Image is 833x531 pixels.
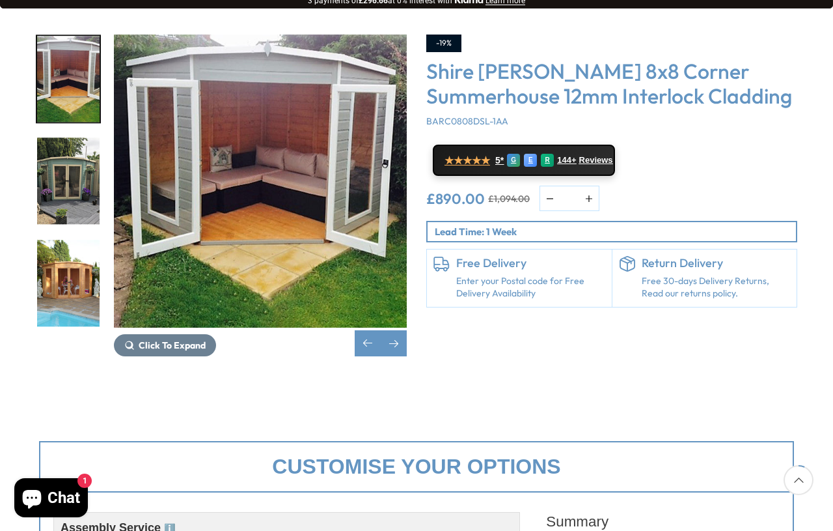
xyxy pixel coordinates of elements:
div: R [541,154,554,167]
div: Next slide [381,330,407,356]
h6: Return Delivery [642,256,791,270]
inbox-online-store-chat: Shopify online store chat [10,478,92,521]
img: Shire Barclay 8x8 Corner Summerhouse 12mm Interlock Cladding - Best Shed [114,35,407,328]
h3: Shire [PERSON_NAME] 8x8 Corner Summerhouse 12mm Interlock Cladding [426,59,797,109]
span: Click To Expand [139,339,206,351]
a: ★★★★★ 5* G E R 144+ Reviews [433,145,615,176]
ins: £890.00 [426,192,485,206]
img: Barclay8x8_7_e4691fca-02e3-41be-9818-3df14110f5c6_200x200.jpg [37,36,100,122]
a: Enter your Postal code for Free Delivery Availability [456,275,605,300]
img: Barclay8x8_8_1bf0e6e8-d32c-461b-80e7-722ea58caaaa_200x200.jpg [37,138,100,225]
span: Reviews [579,155,613,165]
del: £1,094.00 [488,194,530,203]
div: E [524,154,537,167]
div: G [507,154,520,167]
img: Barclay8x8_e2b85b8e-7f99-49af-a209-63224fbf45be_200x200.jpg [37,240,100,326]
div: Previous slide [355,330,381,356]
span: BARC0808DSL-1AA [426,115,508,127]
h6: Free Delivery [456,256,605,270]
div: 8 / 14 [36,35,101,124]
p: Free 30-days Delivery Returns, Read our returns policy. [642,275,791,300]
button: Click To Expand [114,334,216,356]
span: ★★★★★ [444,154,490,167]
div: 10 / 14 [36,238,101,328]
div: -19% [426,35,461,52]
div: Customise your options [39,441,794,493]
div: 8 / 14 [114,35,407,356]
div: 9 / 14 [36,137,101,226]
p: Lead Time: 1 Week [435,225,796,238]
span: 144+ [557,155,576,165]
